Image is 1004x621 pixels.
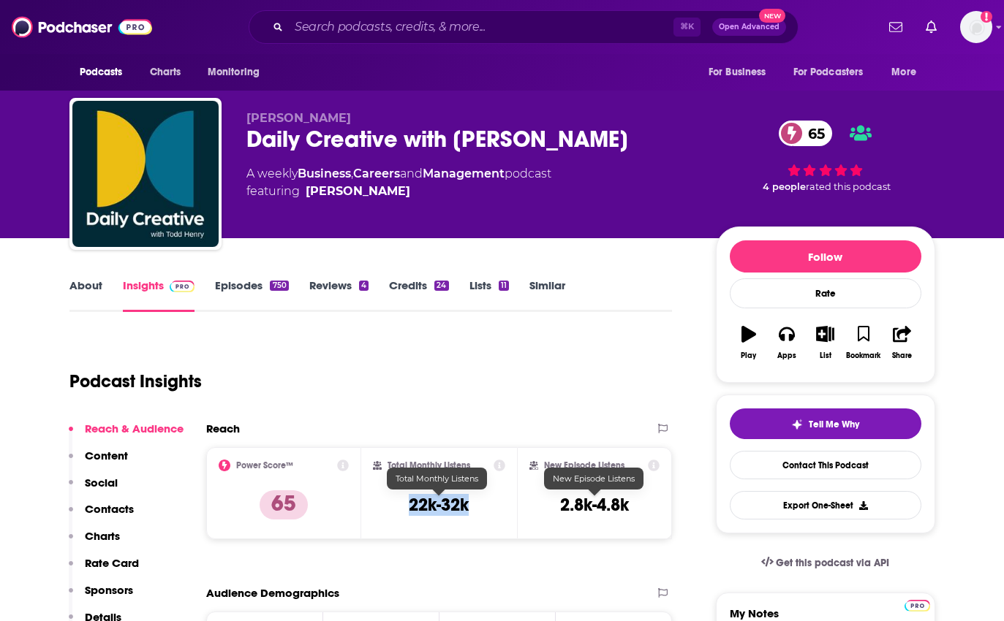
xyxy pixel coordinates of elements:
[69,502,134,529] button: Contacts
[883,15,908,39] a: Show notifications dropdown
[208,62,260,83] span: Monitoring
[389,278,448,312] a: Credits24
[544,460,624,470] h2: New Episode Listens
[246,165,551,200] div: A weekly podcast
[236,460,293,470] h2: Power Score™
[529,278,565,312] a: Similar
[85,476,118,489] p: Social
[396,473,478,484] span: Total Monthly Listens
[206,422,240,435] h2: Reach
[170,281,195,292] img: Podchaser Pro
[750,545,902,581] a: Get this podcast via API
[960,11,992,43] span: Logged in as megcassidy
[845,316,883,369] button: Bookmark
[846,351,880,360] div: Bookmark
[140,58,190,86] a: Charts
[960,11,992,43] button: Show profile menu
[12,13,152,41] img: Podchaser - Follow, Share and Rate Podcasts
[730,316,768,369] button: Play
[246,183,551,200] span: featuring
[768,316,806,369] button: Apps
[85,529,120,543] p: Charts
[793,62,864,83] span: For Podcasters
[246,111,351,125] span: [PERSON_NAME]
[709,62,766,83] span: For Business
[716,111,935,202] div: 65 4 peoplerated this podcast
[793,121,832,146] span: 65
[359,281,369,291] div: 4
[69,449,128,476] button: Content
[560,494,629,516] h3: 2.8k-4.8k
[400,167,423,180] span: and
[920,15,943,39] a: Show notifications dropdown
[69,529,120,556] button: Charts
[249,10,799,44] div: Search podcasts, credits, & more...
[881,58,935,86] button: open menu
[820,351,831,360] div: List
[69,556,139,583] button: Rate Card
[80,62,123,83] span: Podcasts
[779,121,832,146] a: 65
[85,422,184,435] p: Reach & Audience
[150,62,181,83] span: Charts
[72,101,219,247] img: Daily Creative with Todd Henry
[69,370,202,392] h1: Podcast Insights
[673,18,701,37] span: ⌘ K
[763,181,806,192] span: 4 people
[730,408,921,439] button: tell me why sparkleTell Me Why
[905,598,930,612] a: Pro website
[69,476,118,503] button: Social
[777,351,796,360] div: Apps
[388,460,470,470] h2: Total Monthly Listens
[85,449,128,462] p: Content
[499,281,509,291] div: 11
[712,18,786,36] button: Open AdvancedNew
[806,181,891,192] span: rated this podcast
[469,278,509,312] a: Lists11
[730,278,921,308] div: Rate
[197,58,279,86] button: open menu
[719,23,780,31] span: Open Advanced
[85,583,133,597] p: Sponsors
[883,316,921,369] button: Share
[776,557,889,569] span: Get this podcast via API
[784,58,885,86] button: open menu
[434,281,448,291] div: 24
[423,167,505,180] a: Management
[69,583,133,610] button: Sponsors
[409,494,469,516] h3: 22k-32k
[809,419,859,430] span: Tell Me Why
[960,11,992,43] img: User Profile
[353,167,400,180] a: Careers
[123,278,195,312] a: InsightsPodchaser Pro
[730,491,921,519] button: Export One-Sheet
[289,15,673,39] input: Search podcasts, credits, & more...
[270,281,288,291] div: 750
[69,422,184,449] button: Reach & Audience
[730,451,921,479] a: Contact This Podcast
[905,600,930,612] img: Podchaser Pro
[892,351,912,360] div: Share
[981,11,992,23] svg: Add a profile image
[309,278,369,312] a: Reviews4
[69,278,102,312] a: About
[791,419,803,430] img: tell me why sparkle
[741,351,756,360] div: Play
[306,183,410,200] a: Todd Henry
[85,502,134,516] p: Contacts
[351,167,353,180] span: ,
[698,58,785,86] button: open menu
[759,9,785,23] span: New
[215,278,288,312] a: Episodes750
[891,62,916,83] span: More
[298,167,351,180] a: Business
[85,556,139,570] p: Rate Card
[260,490,308,519] p: 65
[806,316,844,369] button: List
[206,586,339,600] h2: Audience Demographics
[69,58,142,86] button: open menu
[553,473,635,484] span: New Episode Listens
[730,240,921,273] button: Follow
